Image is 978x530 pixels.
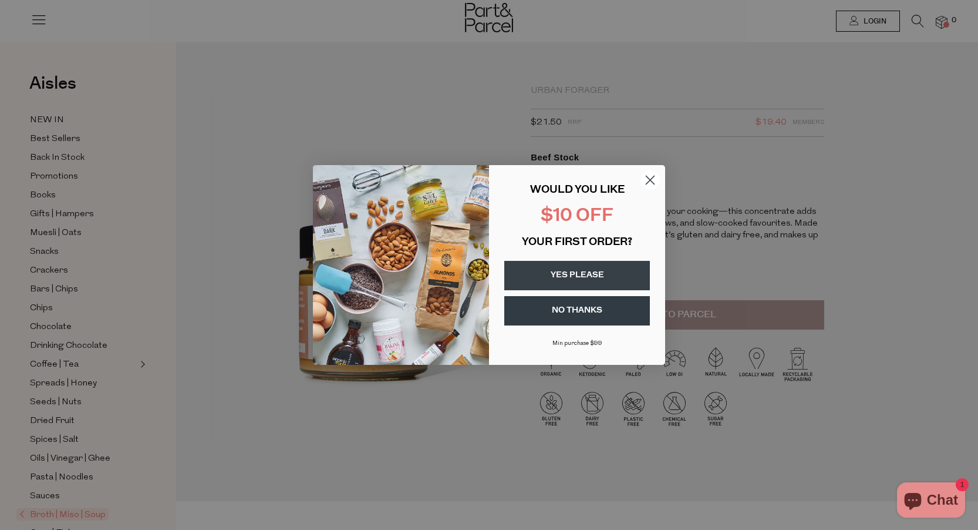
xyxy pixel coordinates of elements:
button: Close dialog [640,170,660,190]
span: Min purchase $99 [552,340,602,347]
span: WOULD YOU LIKE [530,185,625,196]
button: YES PLEASE [504,261,650,290]
button: NO THANKS [504,296,650,326]
inbox-online-store-chat: Shopify online store chat [893,482,969,521]
img: 43fba0fb-7538-40bc-babb-ffb1a4d097bc.jpeg [313,165,489,365]
span: YOUR FIRST ORDER? [522,237,632,248]
span: $10 OFF [541,207,613,226]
